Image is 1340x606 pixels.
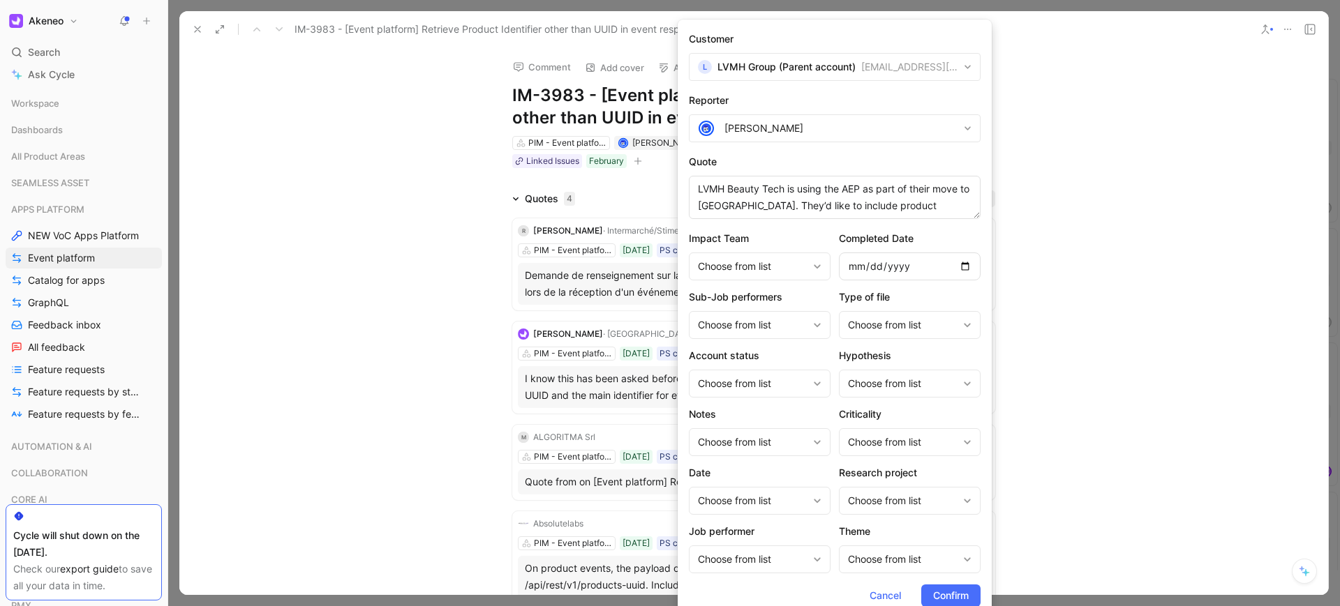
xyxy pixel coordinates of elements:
[698,60,712,74] div: L
[839,252,981,280] input: Enter a Completed Date
[724,120,803,137] div: [PERSON_NAME]
[848,492,958,509] div: Choose from list
[689,289,831,305] h2: Sub-Job performers
[848,375,958,392] div: Choose from list
[698,434,807,450] div: Choose from list
[698,492,807,509] div: Choose from list
[689,53,981,81] button: LLVMH Group (Parent account)[EMAIL_ADDRESS][DOMAIN_NAME]
[839,523,981,540] h2: Theme
[700,122,713,135] img: avatar
[698,375,807,392] div: Choose from list
[689,406,831,423] h2: Notes
[689,31,981,47] h2: Customer
[689,230,831,247] h2: Impact Team
[689,153,981,170] label: Quote
[839,406,981,423] h2: Criticality
[848,551,958,568] div: Choose from list
[848,317,958,333] div: Choose from list
[698,317,807,333] div: Choose from list
[839,289,981,305] h2: Type of file
[839,347,981,364] h2: Hypothesis
[689,464,831,481] h2: Date
[839,464,981,481] h2: Research project
[839,230,981,247] h2: Completed Date
[689,523,831,540] h2: Job performer
[689,114,981,142] button: avatar[PERSON_NAME]
[689,92,981,109] h2: Reporter
[933,587,969,604] span: Confirm
[698,258,807,275] div: Choose from list
[689,347,831,364] h2: Account status
[848,434,958,450] div: Choose from list
[698,551,807,568] div: Choose from list
[870,587,901,604] span: Cancel
[861,59,958,75] div: [EMAIL_ADDRESS][DOMAIN_NAME]
[717,59,856,75] div: LVMH Group (Parent account)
